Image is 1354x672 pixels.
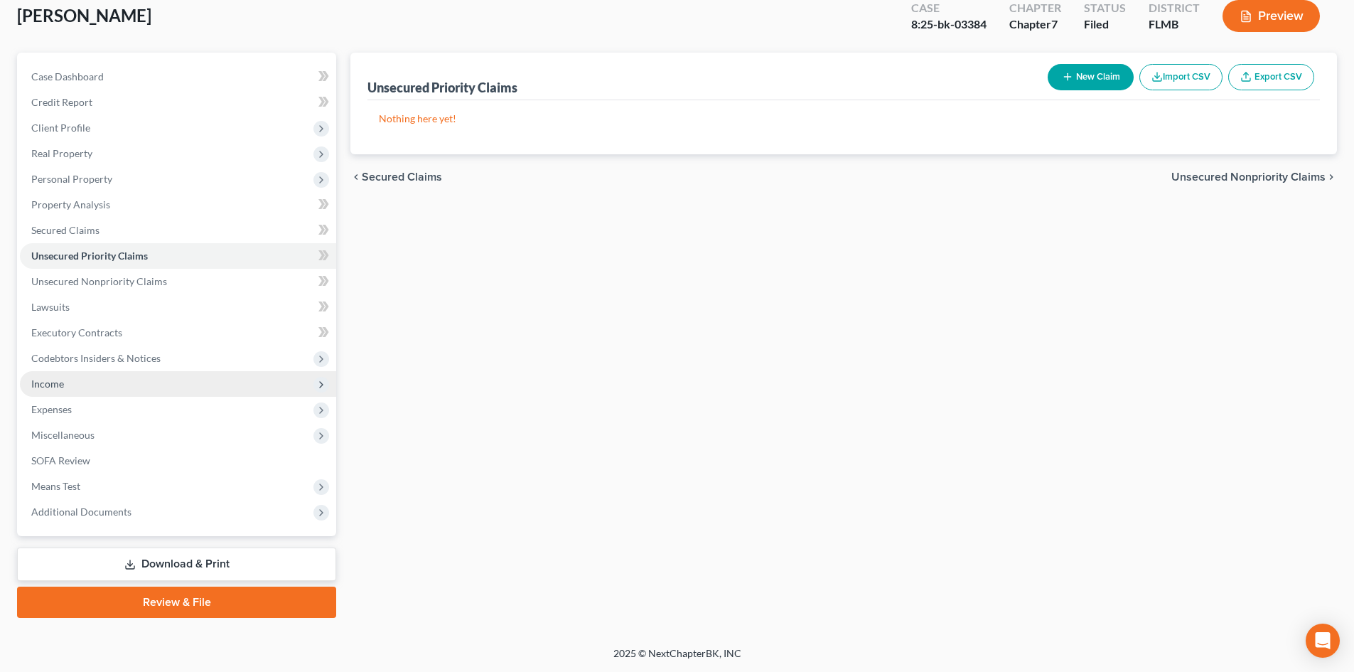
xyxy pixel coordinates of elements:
span: Secured Claims [31,224,100,236]
div: 2025 © NextChapterBK, INC [272,646,1082,672]
span: Expenses [31,403,72,415]
div: Filed [1084,16,1126,33]
span: Secured Claims [362,171,442,183]
div: FLMB [1149,16,1200,33]
span: Unsecured Nonpriority Claims [31,275,167,287]
a: Secured Claims [20,218,336,243]
button: Unsecured Nonpriority Claims chevron_right [1171,171,1337,183]
button: Import CSV [1139,64,1223,90]
div: Open Intercom Messenger [1306,624,1340,658]
i: chevron_left [350,171,362,183]
span: [PERSON_NAME] [17,5,151,26]
span: Miscellaneous [31,429,95,441]
span: Real Property [31,147,92,159]
a: Case Dashboard [20,64,336,90]
span: Unsecured Nonpriority Claims [1171,171,1326,183]
a: Unsecured Nonpriority Claims [20,269,336,294]
a: Lawsuits [20,294,336,320]
a: Download & Print [17,548,336,581]
p: Nothing here yet! [379,112,1309,126]
a: Credit Report [20,90,336,115]
span: Codebtors Insiders & Notices [31,352,161,364]
a: Property Analysis [20,192,336,218]
span: Means Test [31,480,80,492]
span: SOFA Review [31,454,90,466]
div: Chapter [1009,16,1061,33]
a: Review & File [17,587,336,618]
span: 7 [1051,17,1058,31]
span: Additional Documents [31,506,131,518]
a: Unsecured Priority Claims [20,243,336,269]
span: Case Dashboard [31,70,104,82]
span: Executory Contracts [31,326,122,338]
a: SOFA Review [20,448,336,474]
span: Credit Report [31,96,92,108]
button: New Claim [1048,64,1134,90]
a: Export CSV [1228,64,1314,90]
div: 8:25-bk-03384 [911,16,987,33]
div: Unsecured Priority Claims [367,79,517,96]
span: Income [31,378,64,390]
span: Lawsuits [31,301,70,313]
i: chevron_right [1326,171,1337,183]
span: Unsecured Priority Claims [31,250,148,262]
span: Client Profile [31,122,90,134]
span: Personal Property [31,173,112,185]
span: Property Analysis [31,198,110,210]
button: chevron_left Secured Claims [350,171,442,183]
a: Executory Contracts [20,320,336,346]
